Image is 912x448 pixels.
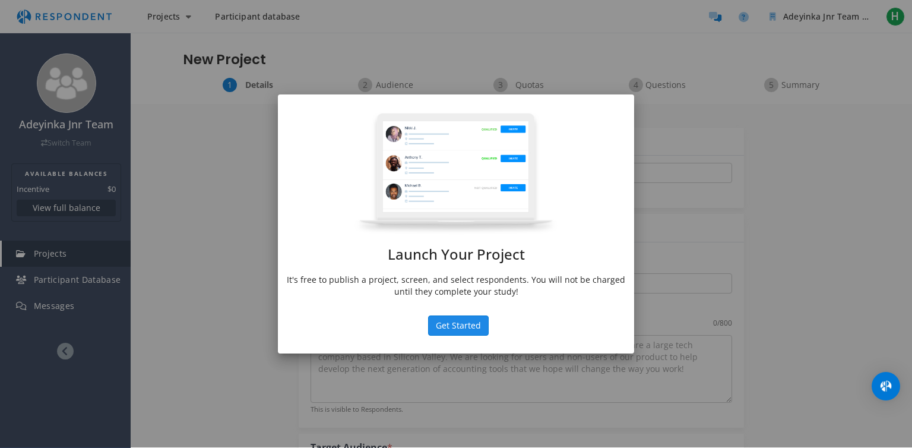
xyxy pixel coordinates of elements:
h1: Launch Your Project [287,247,625,262]
md-dialog: Launch Your ... [278,94,634,354]
img: project-modal.png [354,112,558,235]
p: It's free to publish a project, screen, and select respondents. You will not be charged until the... [287,274,625,298]
div: Open Intercom Messenger [872,372,900,400]
button: Get Started [428,316,489,336]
